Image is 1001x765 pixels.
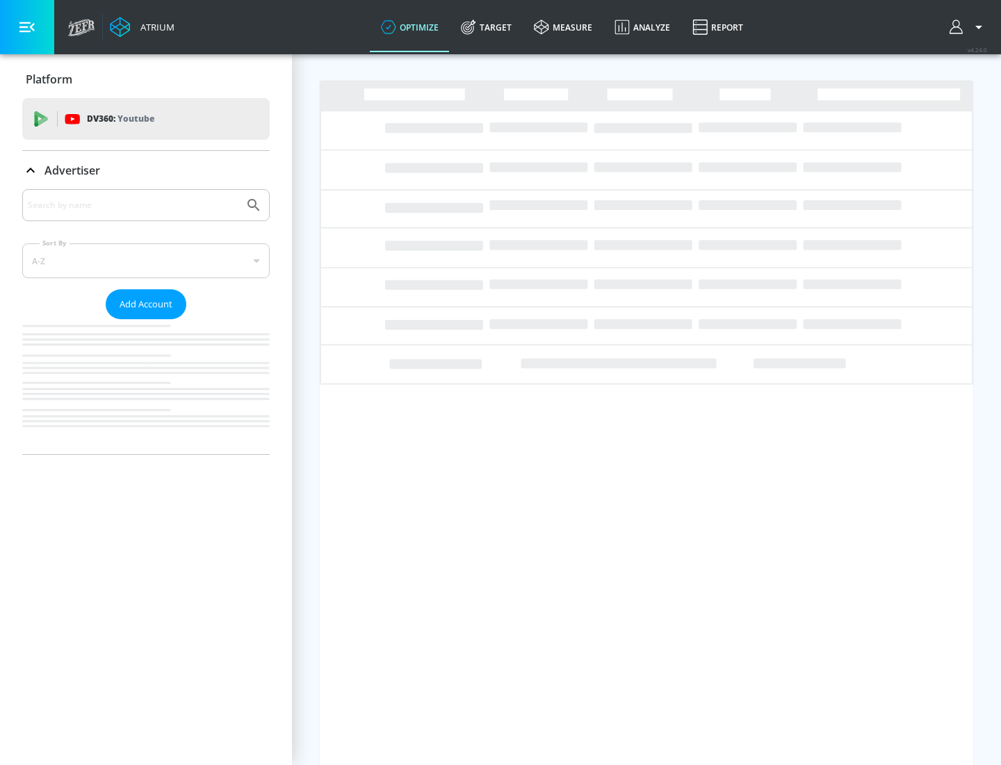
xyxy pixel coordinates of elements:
nav: list of Advertiser [22,319,270,454]
label: Sort By [40,239,70,248]
p: Advertiser [44,163,100,178]
div: DV360: Youtube [22,98,270,140]
span: v 4.24.0 [968,46,987,54]
a: measure [523,2,603,52]
a: Target [450,2,523,52]
div: A-Z [22,243,270,278]
div: Platform [22,60,270,99]
p: Platform [26,72,72,87]
a: Report [681,2,754,52]
div: Advertiser [22,151,270,190]
a: optimize [370,2,450,52]
button: Add Account [106,289,186,319]
p: Youtube [117,111,154,126]
input: Search by name [28,196,238,214]
p: DV360: [87,111,154,127]
span: Add Account [120,296,172,312]
a: Atrium [110,17,174,38]
div: Advertiser [22,189,270,454]
div: Atrium [135,21,174,33]
a: Analyze [603,2,681,52]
